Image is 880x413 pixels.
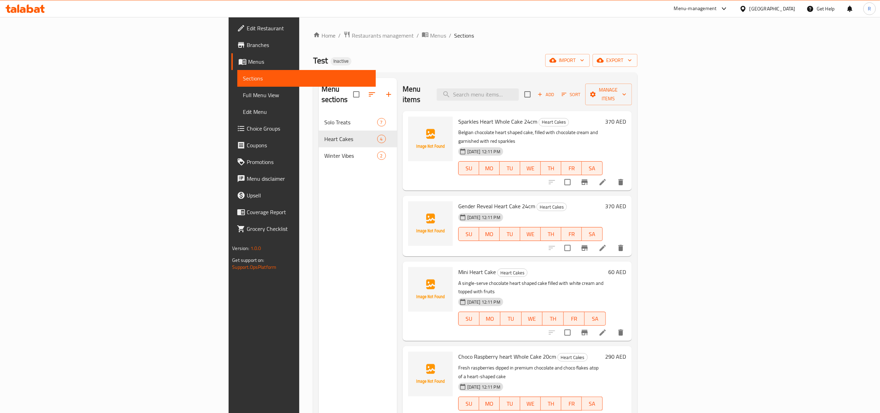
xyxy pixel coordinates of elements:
button: TH [541,161,561,175]
span: TH [544,399,558,409]
span: Choice Groups [247,124,370,133]
span: Full Menu View [243,91,370,99]
a: Coverage Report [231,204,375,220]
span: Select all sections [349,87,364,102]
a: Edit Menu [237,103,375,120]
a: Grocery Checklist [231,220,375,237]
p: Fresh raspberries dipped in premium chocolate and choco flakes atop of a heart-shaped cake [458,364,603,381]
div: items [377,135,386,143]
p: Belgian chocolate heart shaped cake, filled with chocolate cream and garnished with red sparkles [458,128,603,146]
span: Choco Raspberry heart Whole Cake 20cm [458,351,556,362]
a: Coupons [231,137,375,154]
button: FR [561,227,582,241]
span: TU [502,163,517,173]
a: Full Menu View [237,87,375,103]
button: SA [585,312,605,326]
button: Add section [380,86,397,103]
nav: Menu sections [319,111,397,167]
button: SU [458,227,479,241]
button: Branch-specific-item [576,174,593,190]
button: SU [458,312,479,326]
button: Manage items [585,84,632,105]
span: TU [503,314,518,324]
button: TH [542,312,563,326]
button: Branch-specific-item [576,240,593,256]
span: Manage items [591,86,626,103]
span: Solo Treats [324,118,377,126]
button: import [545,54,590,67]
span: Menu disclaimer [247,174,370,183]
a: Upsell [231,187,375,204]
span: Sections [454,31,474,40]
span: Sort items [557,89,585,100]
button: FR [561,397,582,411]
button: TU [500,227,520,241]
span: FR [564,163,579,173]
span: Coupons [247,141,370,149]
span: SU [461,314,477,324]
span: WE [523,163,538,173]
button: delete [612,324,629,341]
span: SA [585,399,600,409]
img: Mini Heart Cake [408,267,453,312]
span: WE [524,314,540,324]
span: MO [482,229,497,239]
button: Sort [560,89,582,100]
span: [DATE] 12:11 PM [465,299,503,305]
span: MO [482,314,498,324]
button: FR [561,161,582,175]
span: FR [564,399,579,409]
span: MO [482,163,497,173]
span: SA [585,163,600,173]
a: Menus [422,31,446,40]
button: TU [500,397,520,411]
div: [GEOGRAPHIC_DATA] [750,5,795,13]
span: import [551,56,584,65]
span: [DATE] 12:11 PM [465,214,503,221]
span: Sort sections [364,86,380,103]
button: TH [541,397,561,411]
span: Get support on: [232,256,264,265]
span: Add [537,91,555,99]
button: Branch-specific-item [576,324,593,341]
button: SA [582,161,602,175]
div: items [377,118,386,126]
span: Heart Cakes [324,135,377,143]
span: FR [566,314,582,324]
button: MO [479,312,500,326]
button: WE [520,397,541,411]
button: delete [612,240,629,256]
span: Mini Heart Cake [458,267,496,277]
h6: 370 AED [605,201,626,211]
a: Menus [231,53,375,70]
button: WE [520,161,541,175]
span: TU [502,229,517,239]
a: Edit menu item [598,244,607,252]
nav: breadcrumb [313,31,637,40]
span: Upsell [247,191,370,200]
span: SA [587,314,603,324]
a: Edit Restaurant [231,20,375,37]
div: Solo Treats7 [319,114,397,131]
span: Heart Cakes [537,203,566,211]
li: / [449,31,451,40]
a: Menu disclaimer [231,170,375,187]
span: Add item [535,89,557,100]
span: Branches [247,41,370,49]
span: Select to update [560,175,575,189]
span: Select to update [560,325,575,340]
span: Heart Cakes [539,118,569,126]
img: Sparkles Heart Whole Cake 24cm [408,117,453,161]
span: R [868,5,871,13]
div: Heart Cakes4 [319,131,397,147]
span: Select section [520,87,535,102]
span: Heart Cakes [558,353,587,361]
a: Support.OpsPlatform [232,263,276,272]
span: Edit Menu [243,108,370,116]
div: Winter Vibes [324,151,377,160]
button: TU [500,161,520,175]
button: SU [458,397,479,411]
span: Heart Cakes [498,269,527,277]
